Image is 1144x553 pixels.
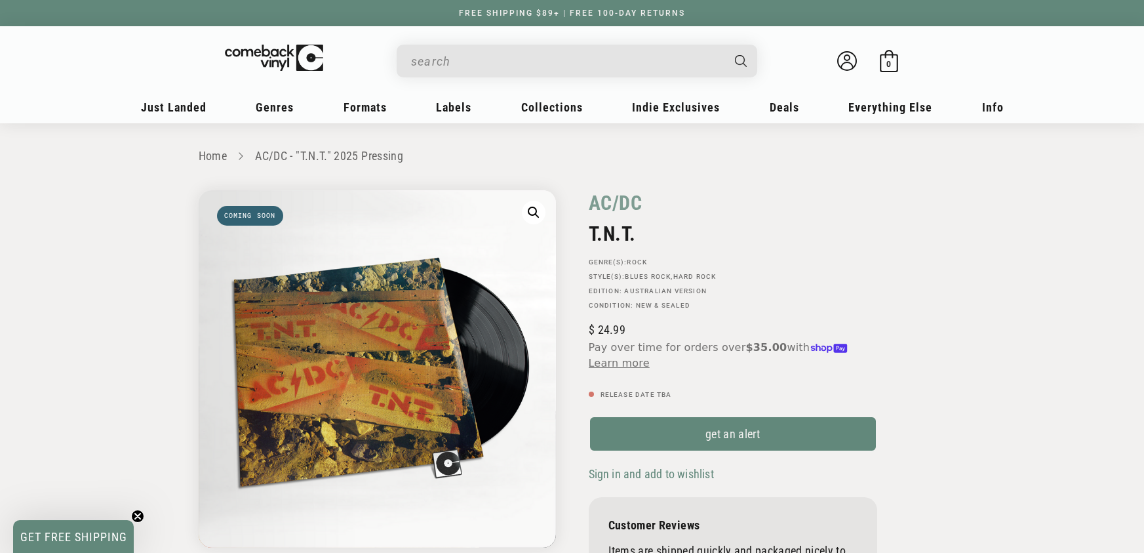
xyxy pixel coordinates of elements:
[20,530,127,544] span: GET FREE SHIPPING
[589,258,877,266] p: GENRE(S):
[589,302,877,310] p: Condition: New & Sealed
[256,100,294,114] span: Genres
[589,323,625,337] span: 24.99
[723,45,759,77] button: Search
[13,520,134,553] div: GET FREE SHIPPINGClose teaser
[589,222,877,245] h2: T.N.T.
[255,149,403,163] a: AC/DC - "T.N.T." 2025 Pressing
[848,100,932,114] span: Everything Else
[436,100,471,114] span: Labels
[521,100,583,114] span: Collections
[589,273,877,281] p: STYLE(S): ,
[886,59,891,69] span: 0
[344,100,387,114] span: Formats
[589,323,595,337] span: $
[141,100,207,114] span: Just Landed
[397,45,757,77] div: Search
[601,391,672,398] span: Release Date TBA
[608,518,858,532] p: Customer Reviews
[217,206,283,226] span: Coming soon
[199,147,946,166] nav: breadcrumbs
[673,273,717,280] a: Hard Rock
[446,9,698,18] a: FREE SHIPPING $89+ | FREE 100-DAY RETURNS
[632,100,720,114] span: Indie Exclusives
[131,510,144,523] button: Close teaser
[627,258,647,266] a: Rock
[589,466,718,481] button: Sign in and add to wishlist
[411,48,722,75] input: When autocomplete results are available use up and down arrows to review and enter to select
[199,149,227,163] a: Home
[589,467,714,481] span: Sign in and add to wishlist
[589,287,877,295] p: Edition: Australian Version
[589,416,877,452] a: get an alert
[982,100,1004,114] span: Info
[770,100,799,114] span: Deals
[625,273,671,280] a: Blues Rock
[589,190,642,216] a: AC/DC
